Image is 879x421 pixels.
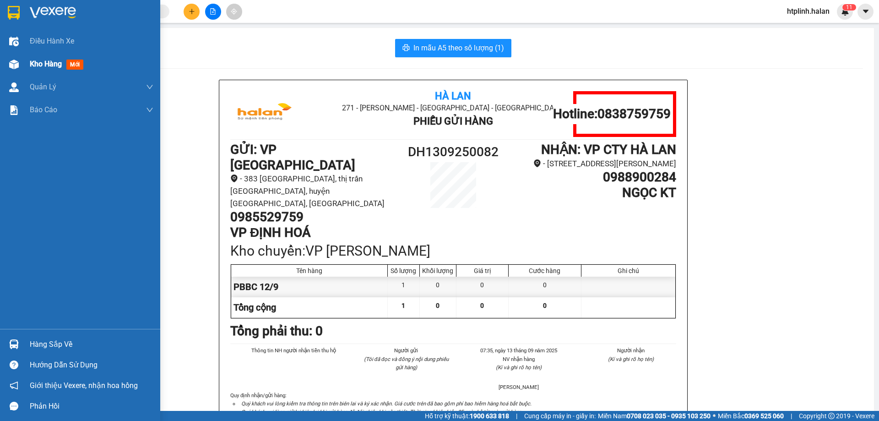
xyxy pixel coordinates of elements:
button: aim [226,4,242,20]
div: Kho chuyển: VP [PERSON_NAME] [230,240,676,262]
div: Số lượng [390,267,417,274]
div: PBBC 12/9 [231,277,388,297]
div: 0 [420,277,456,297]
b: GỬI : VP [GEOGRAPHIC_DATA] [11,62,136,93]
div: Cước hàng [511,267,579,274]
li: - [STREET_ADDRESS][PERSON_NAME] [509,158,676,170]
i: (Kí và ghi rõ họ tên) [496,364,542,371]
strong: 0369 525 060 [744,412,784,420]
b: Tổng phải thu: 0 [230,323,323,339]
span: down [146,106,153,114]
span: mới [66,60,83,70]
div: 0 [509,277,581,297]
img: warehouse-icon [9,339,19,349]
button: caret-down [857,4,874,20]
strong: 1900 633 818 [470,412,509,420]
li: 07:35, ngày 13 tháng 09 năm 2025 [473,346,564,355]
li: - 383 [GEOGRAPHIC_DATA], thị trấn [GEOGRAPHIC_DATA], huyện [GEOGRAPHIC_DATA], [GEOGRAPHIC_DATA] [230,173,397,209]
b: NHẬN : VP CTY HÀ LAN [541,142,676,157]
div: Giá trị [459,267,506,274]
div: Khối lượng [422,267,454,274]
span: 1 [402,302,405,309]
img: icon-new-feature [841,7,849,16]
li: 271 - [PERSON_NAME] - [GEOGRAPHIC_DATA] - [GEOGRAPHIC_DATA] [304,102,602,114]
span: 0 [436,302,439,309]
span: Kho hàng [30,60,62,68]
span: Giới thiệu Vexere, nhận hoa hồng [30,380,138,391]
i: Quý khách vui lòng kiểm tra thông tin trên biên lai và ký xác nhận. Giá cước trên đã bao gồm phí ... [241,400,532,407]
i: (Kí và ghi rõ họ tên) [608,356,654,362]
span: Báo cáo [30,104,57,115]
sup: 11 [842,4,856,11]
h1: VP ĐỊNH HOÁ [230,225,397,241]
li: NV nhận hàng [473,355,564,363]
span: question-circle [10,361,18,369]
span: aim [231,8,237,15]
span: Miền Bắc [718,411,784,421]
span: environment [533,159,541,167]
div: 0 [456,277,509,297]
li: Người nhận [586,346,677,355]
div: Hàng sắp về [30,338,153,351]
img: warehouse-icon [9,37,19,46]
div: Tên hàng [233,267,385,274]
div: Ghi chú [584,267,673,274]
img: logo.jpg [230,91,299,137]
span: ⚪️ [713,414,716,418]
span: Miền Nam [598,411,711,421]
button: plus [184,4,200,20]
span: 0 [543,302,547,309]
img: logo-vxr [8,6,20,20]
button: file-add [205,4,221,20]
span: down [146,83,153,91]
span: Tổng cộng [233,302,276,313]
span: Cung cấp máy in - giấy in: [524,411,596,421]
span: 1 [849,4,852,11]
i: Quý khách vui lòng giữ lại biên lai khi gửi hàng để đối chiếu khi cần thiết. Thời gian khiếu kiện... [241,409,523,415]
span: caret-down [862,7,870,16]
span: message [10,402,18,410]
b: Phiếu Gửi Hàng [413,115,493,127]
strong: 0708 023 035 - 0935 103 250 [627,412,711,420]
h1: 0985529759 [230,209,397,225]
h1: Hotline: 0838759759 [553,106,671,122]
img: solution-icon [9,105,19,115]
span: Hỗ trợ kỹ thuật: [425,411,509,421]
span: | [516,411,517,421]
b: Hà Lan [435,90,471,102]
li: Người gửi [361,346,452,355]
span: file-add [210,8,216,15]
span: In mẫu A5 theo số lượng (1) [413,42,504,54]
h1: 0988900284 [509,169,676,185]
span: copyright [828,413,835,419]
span: notification [10,381,18,390]
div: Phản hồi [30,399,153,413]
img: logo.jpg [11,11,80,57]
span: htplinh.halan [780,5,837,17]
span: plus [189,8,195,15]
b: GỬI : VP [GEOGRAPHIC_DATA] [230,142,355,173]
li: [PERSON_NAME] [473,383,564,391]
span: | [791,411,792,421]
span: printer [402,44,410,53]
span: 0 [480,302,484,309]
span: environment [230,175,238,182]
h1: NGỌC KT [509,185,676,201]
h1: DH1309250082 [397,142,509,162]
button: printerIn mẫu A5 theo số lượng (1) [395,39,511,57]
div: Hướng dẫn sử dụng [30,358,153,372]
span: Quản Lý [30,81,56,93]
li: Thông tin NH người nhận tiền thu hộ [249,346,339,355]
span: Điều hành xe [30,35,74,47]
div: 1 [388,277,420,297]
i: (Tôi đã đọc và đồng ý nội dung phiếu gửi hàng) [364,356,449,371]
img: warehouse-icon [9,82,19,92]
img: warehouse-icon [9,60,19,69]
li: 271 - [PERSON_NAME] - [GEOGRAPHIC_DATA] - [GEOGRAPHIC_DATA] [86,22,383,34]
span: 1 [846,4,849,11]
